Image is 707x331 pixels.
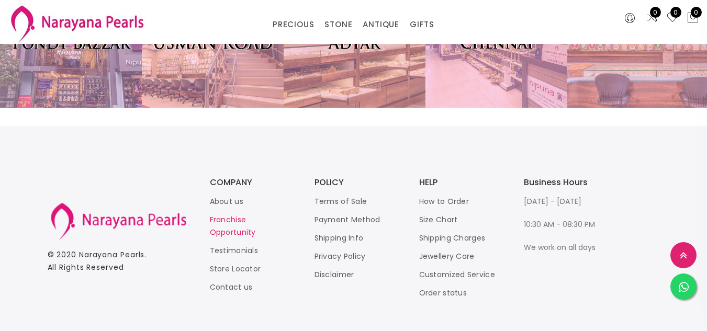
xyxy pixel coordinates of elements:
p: © 2020 . All Rights Reserved [48,248,189,273]
h3: Business Hours [524,178,608,187]
a: Payment Method [315,214,380,225]
span: 0 [650,7,661,18]
a: 0 [666,12,679,25]
a: Shipping Info [315,233,364,243]
p: [DATE] - [DATE] [524,195,608,208]
button: 0 [687,12,699,25]
a: Store Locator [210,264,261,274]
a: Size Chart [419,214,458,225]
a: Testimonials [210,245,259,256]
a: Franchise Opportunity [210,214,256,237]
a: Order status [419,288,467,298]
a: Privacy Policy [315,251,366,261]
a: How to Order [419,196,469,207]
a: PRECIOUS [273,17,314,32]
a: Customized Service [419,269,495,280]
span: 0 [691,7,702,18]
a: STONE [324,17,352,32]
h3: HELP [419,178,503,187]
p: 10:30 AM - 08:30 PM [524,218,608,231]
a: Jewellery Care [419,251,475,261]
span: 0 [670,7,681,18]
a: Disclaimer [315,269,354,280]
a: ANTIQUE [363,17,399,32]
p: We work on all days [524,241,608,254]
h3: POLICY [315,178,398,187]
h3: COMPANY [210,178,294,187]
a: Terms of Sale [315,196,367,207]
a: Contact us [210,282,253,292]
a: About us [210,196,243,207]
a: GIFTS [410,17,434,32]
a: Shipping Charges [419,233,486,243]
a: 0 [646,12,658,25]
a: Narayana Pearls [79,249,145,260]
